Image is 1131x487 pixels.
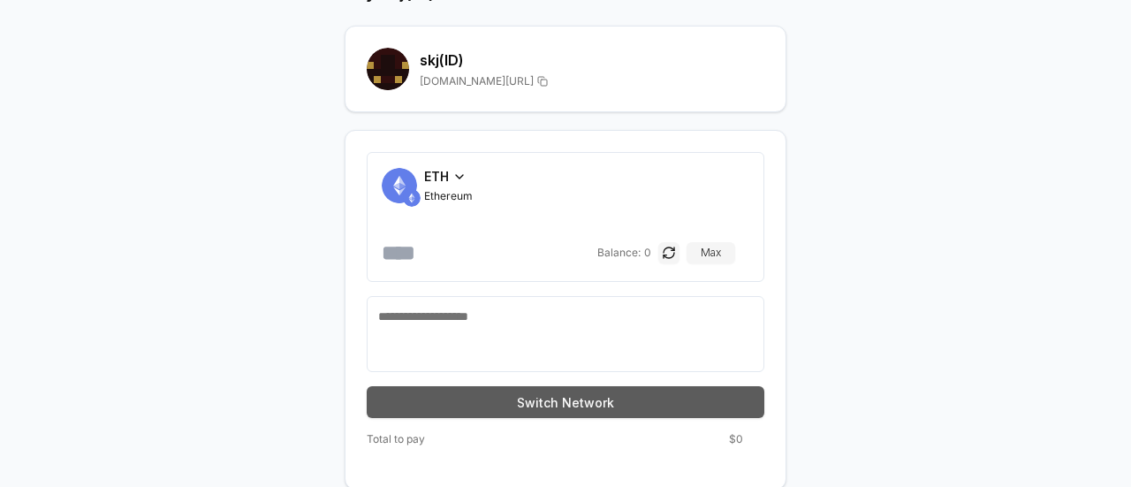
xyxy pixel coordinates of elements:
span: ETH [424,167,449,186]
button: Switch Network [367,386,764,418]
span: Balance: [597,246,641,260]
span: Ethereum [424,189,473,203]
span: [DOMAIN_NAME][URL] [420,74,534,88]
button: Max [687,242,735,263]
img: ETH.svg [403,189,421,207]
span: $0 [729,432,743,446]
span: 0 [644,246,651,260]
h2: skj (ID) [420,49,764,71]
span: Total to pay [367,432,425,446]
